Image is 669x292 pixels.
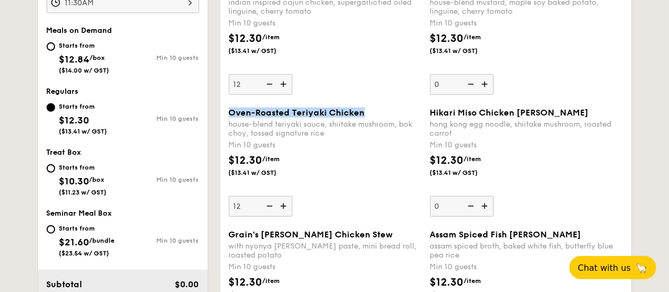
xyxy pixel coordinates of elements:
img: icon-reduce.1d2dbef1.svg [462,196,478,216]
input: Starts from$12.84/box($14.00 w/ GST)Min 10 guests [47,42,55,51]
div: hong kong egg noodle, shiitake mushroom, roasted carrot [430,120,623,138]
span: ($13.41 w/ GST) [229,169,301,177]
span: ($23.54 w/ GST) [59,250,110,257]
img: icon-add.58712e84.svg [276,74,292,94]
input: Starts from$10.30/box($11.23 w/ GST)Min 10 guests [47,164,55,173]
span: Oven-Roasted Teriyaki Chicken [229,108,365,118]
span: $12.30 [59,114,90,126]
span: Grain's [PERSON_NAME] Chicken Stew [229,229,393,240]
div: assam spiced broth, baked white fish, butterfly blue pea rice [430,242,623,260]
span: $12.84 [59,54,90,65]
input: Hikari Miso Chicken [PERSON_NAME]hong kong egg noodle, shiitake mushroom, roasted carrotMin 10 gu... [430,196,494,217]
span: /box [90,54,105,61]
span: ($13.41 w/ GST) [59,128,108,135]
span: $12.30 [430,32,464,45]
div: house-blend teriyaki sauce, shiitake mushroom, bok choy, tossed signature rice [229,120,422,138]
div: Min 10 guests [430,18,623,29]
span: $12.30 [229,154,263,167]
div: Min 10 guests [229,18,422,29]
input: Oven-Roasted Teriyaki Chickenhouse-blend teriyaki sauce, shiitake mushroom, bok choy, tossed sign... [229,196,292,217]
span: Seminar Meal Box [47,209,112,218]
input: Starts from$21.60/bundle($23.54 w/ GST)Min 10 guests [47,225,55,234]
span: Subtotal [47,279,83,289]
span: /item [263,33,280,41]
span: $12.30 [430,154,464,167]
span: ($13.41 w/ GST) [430,169,502,177]
span: Regulars [47,87,79,96]
span: /box [90,176,105,183]
span: $0.00 [175,279,199,289]
span: $21.60 [59,236,90,248]
span: Hikari Miso Chicken [PERSON_NAME] [430,108,589,118]
span: /item [464,33,481,41]
span: Meals on Demand [47,26,112,35]
span: /item [263,155,280,163]
div: Min 10 guests [430,140,623,151]
span: Chat with us [578,263,631,273]
span: /item [464,277,481,285]
div: Min 10 guests [123,176,199,183]
span: 🦙 [635,262,648,274]
div: Min 10 guests [123,115,199,122]
span: $12.30 [229,32,263,45]
img: icon-reduce.1d2dbef1.svg [462,74,478,94]
span: $12.30 [229,276,263,289]
span: $10.30 [59,175,90,187]
div: Starts from [59,102,108,111]
div: Min 10 guests [123,237,199,244]
input: Honey Duo Mustard Chickenhouse-blend mustard, maple soy baked potato, linguine, cherry tomatoMin ... [430,74,494,95]
img: icon-add.58712e84.svg [276,196,292,216]
div: Min 10 guests [123,54,199,61]
div: Starts from [59,224,115,233]
span: Assam Spiced Fish [PERSON_NAME] [430,229,582,240]
span: ($13.41 w/ GST) [229,47,301,55]
span: /bundle [90,237,115,244]
span: /item [263,277,280,285]
img: icon-reduce.1d2dbef1.svg [261,196,276,216]
input: Starts from$12.30($13.41 w/ GST)Min 10 guests [47,103,55,112]
div: Min 10 guests [229,262,422,272]
span: ($13.41 w/ GST) [430,47,502,55]
input: Grilled Farm Fresh Aglioindian inspired cajun chicken, supergarlicfied oiled linguine, cherry tom... [229,74,292,95]
img: icon-add.58712e84.svg [478,196,494,216]
span: ($11.23 w/ GST) [59,189,107,196]
div: Min 10 guests [229,140,422,151]
div: Min 10 guests [430,262,623,272]
span: ($14.00 w/ GST) [59,67,110,74]
span: /item [464,155,481,163]
span: Treat Box [47,148,82,157]
div: Starts from [59,41,110,50]
img: icon-add.58712e84.svg [478,74,494,94]
div: with nyonya [PERSON_NAME] paste, mini bread roll, roasted potato [229,242,422,260]
span: $12.30 [430,276,464,289]
button: Chat with us🦙 [569,256,656,279]
div: Starts from [59,163,107,172]
img: icon-reduce.1d2dbef1.svg [261,74,276,94]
